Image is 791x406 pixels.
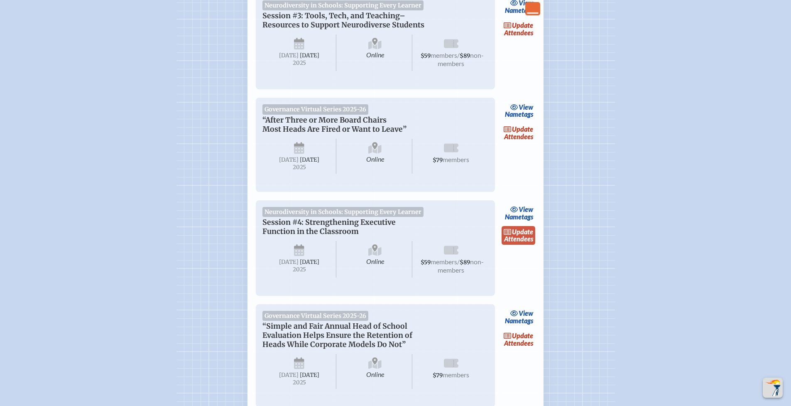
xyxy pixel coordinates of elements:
span: members [431,51,457,59]
span: $89 [460,52,470,59]
span: Online [338,34,412,71]
span: / [457,258,460,266]
span: $89 [460,259,470,266]
span: Governance Virtual Series 2025-26 [262,311,369,321]
span: [DATE] [300,372,319,379]
span: Neurodiversity in Schools: Supporting Every Learner [262,0,424,10]
span: view [519,103,533,111]
a: updateAttendees [502,123,536,143]
span: $79 [433,372,443,379]
span: update [512,21,533,29]
span: 2025 [269,379,330,386]
span: Governance Virtual Series 2025-26 [262,104,369,114]
span: 2025 [269,164,330,170]
span: Online [338,354,412,389]
a: viewNametags [503,101,536,120]
img: To the top [764,379,781,396]
span: “After Three or More Board Chairs Most Heads Are Fired or Want to Leave” [262,116,407,134]
span: [DATE] [300,52,319,59]
span: update [512,228,533,236]
span: view [519,205,533,213]
span: update [512,332,533,340]
span: / [457,51,460,59]
span: [DATE] [300,258,319,266]
span: update [512,125,533,133]
span: members [443,371,469,379]
span: Session #3: Tools, Tech, and Teaching–Resources to Support Neurodiverse Students [262,11,424,30]
span: “Simple and Fair Annual Head of School Evaluation Helps Ensure the Retention of Heads While Corpo... [262,322,412,349]
a: updateAttendees [502,226,536,245]
span: Online [338,241,412,278]
span: $79 [433,157,443,164]
span: members [431,258,457,266]
span: Neurodiversity in Schools: Supporting Every Learner [262,207,424,217]
span: $59 [421,52,431,59]
span: [DATE] [279,52,299,59]
span: [DATE] [300,156,319,163]
span: Session #4: Strengthening Executive Function in the Classroom [262,218,396,236]
button: Scroll Top [763,378,783,398]
span: 2025 [269,60,330,66]
span: view [519,309,533,317]
span: Online [338,139,412,174]
span: [DATE] [279,156,299,163]
span: [DATE] [279,372,299,379]
span: [DATE] [279,258,299,266]
a: viewNametags [503,204,536,223]
a: updateAttendees [502,330,536,349]
span: non-members [438,51,484,67]
a: updateAttendees [502,20,536,39]
span: 2025 [269,266,330,273]
span: $59 [421,259,431,266]
a: viewNametags [503,308,536,327]
span: non-members [438,258,484,274]
span: members [443,155,469,163]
